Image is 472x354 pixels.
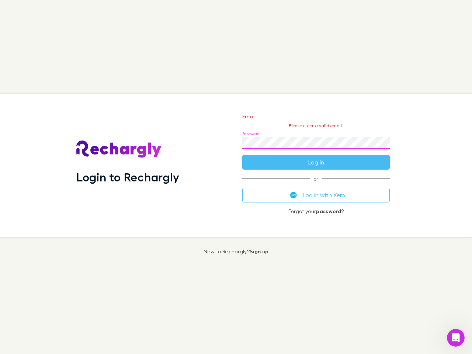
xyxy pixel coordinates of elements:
[242,131,260,136] label: Password
[76,170,179,184] h1: Login to Rechargly
[76,140,162,158] img: Rechargly's Logo
[242,155,390,170] button: Log in
[447,329,465,347] iframe: Intercom live chat
[250,248,268,254] a: Sign up
[242,188,390,202] button: Log in with Xero
[242,208,390,214] p: Forgot your ?
[290,192,297,198] img: Xero's logo
[316,208,341,214] a: password
[204,249,269,254] p: New to Rechargly?
[242,123,390,128] p: Please enter a valid email.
